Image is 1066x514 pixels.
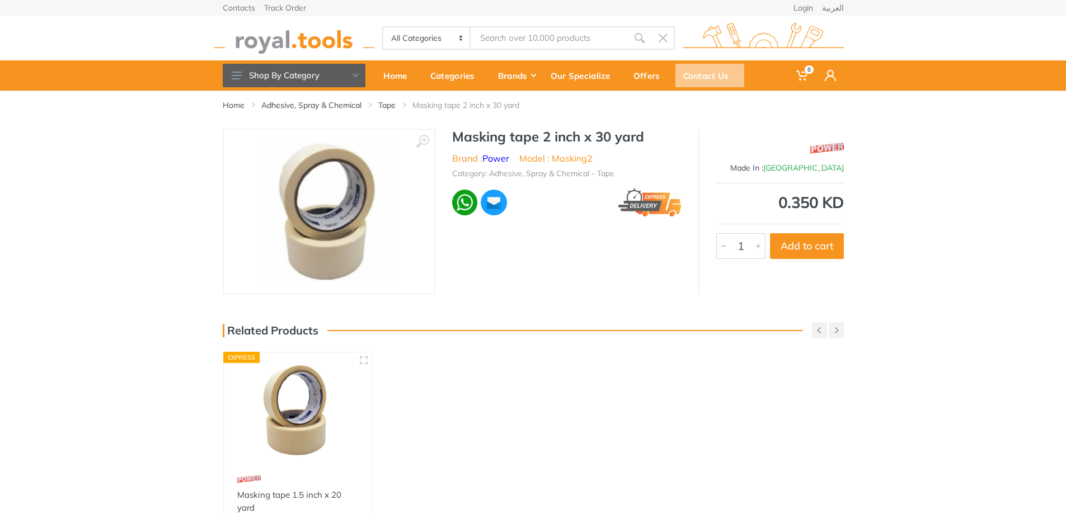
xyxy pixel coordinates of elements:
a: Our Specialize [543,60,626,91]
a: Home [223,100,245,111]
a: 0 [788,60,817,91]
a: Offers [626,60,675,91]
li: Brand : [452,152,509,165]
div: Our Specialize [543,64,626,87]
a: العربية [822,4,844,12]
img: ma.webp [480,188,508,217]
img: Power [810,134,844,162]
div: 0.350 KD [716,195,844,210]
nav: breadcrumb [223,100,844,111]
a: Tape [378,100,396,111]
img: 16.webp [237,469,261,489]
img: Royal Tools - Masking tape 2 inch x 30 yard [259,141,400,282]
img: royal.tools Logo [214,23,374,54]
input: Site search [471,26,627,50]
span: 0 [805,65,814,74]
div: Offers [626,64,675,87]
a: Contact Us [675,60,744,91]
div: Categories [422,64,490,87]
img: express.png [618,188,682,217]
button: Shop By Category [223,64,365,87]
a: Adhesive, Spray & Chemical [261,100,361,111]
li: Masking tape 2 inch x 30 yard [412,100,536,111]
span: [GEOGRAPHIC_DATA] [763,163,844,173]
img: royal.tools Logo [683,23,844,54]
h3: Related Products [223,324,318,337]
a: Track Order [264,4,306,12]
div: Home [375,64,422,87]
a: Home [375,60,422,91]
a: Categories [422,60,490,91]
div: Express [223,352,260,363]
li: Model : Masking2 [519,152,593,165]
h1: Masking tape 2 inch x 30 yard [452,129,682,145]
img: wa.webp [452,190,478,215]
div: Made In : [716,162,844,174]
button: Add to cart [770,233,844,259]
a: Contacts [223,4,255,12]
li: Category: Adhesive, Spray & Chemical - Tape [452,168,614,180]
a: Power [482,153,509,164]
img: Royal Tools - Masking tape 1.5 inch x 20 yard [234,362,362,458]
a: Login [793,4,813,12]
div: Contact Us [675,64,744,87]
a: Masking tape 1.5 inch x 20 yard [237,489,341,513]
select: Category [383,27,471,49]
div: Brands [490,64,543,87]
